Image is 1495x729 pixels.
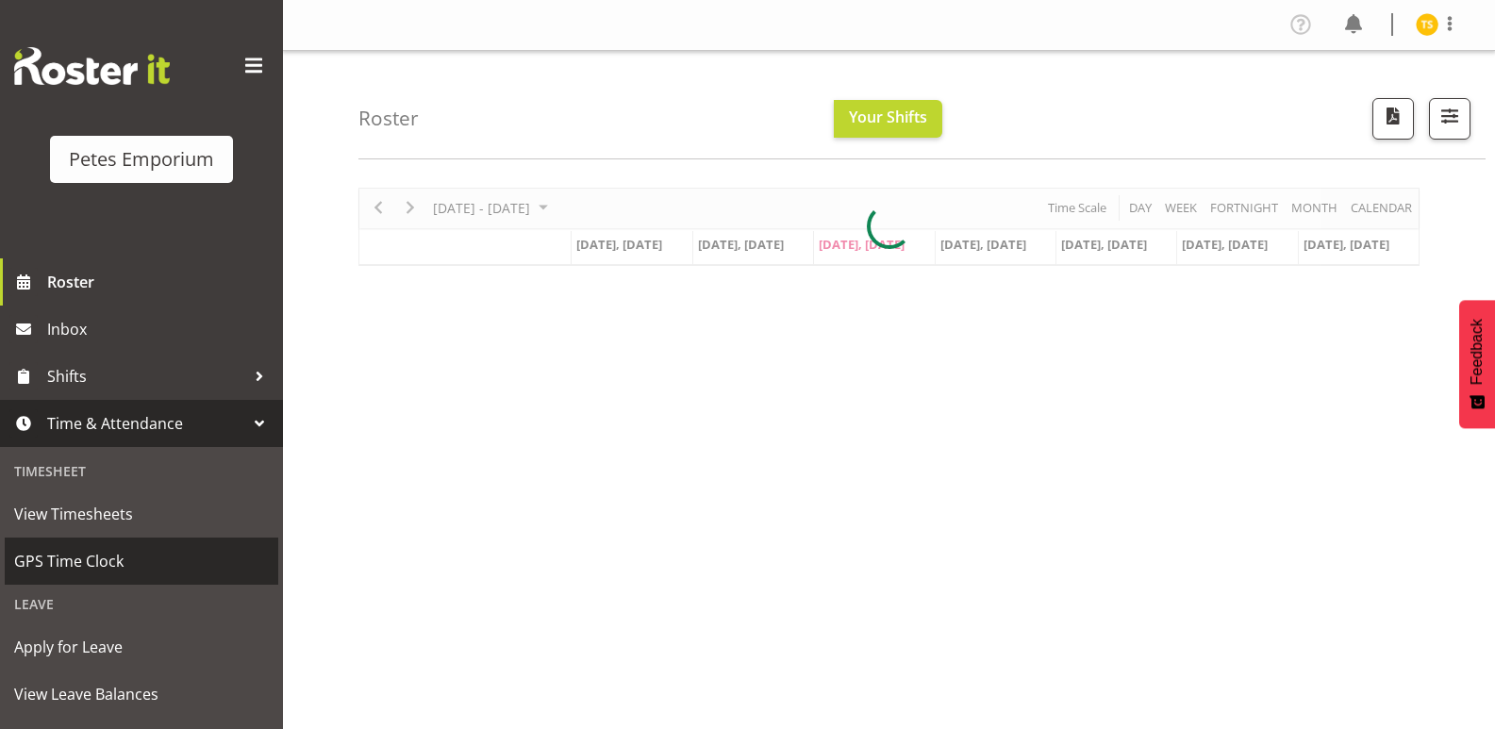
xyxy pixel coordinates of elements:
[14,633,269,661] span: Apply for Leave
[1469,319,1486,385] span: Feedback
[14,47,170,85] img: Rosterit website logo
[5,538,278,585] a: GPS Time Clock
[1416,13,1438,36] img: tamara-straker11292.jpg
[358,108,419,129] h4: Roster
[1429,98,1470,140] button: Filter Shifts
[47,315,274,343] span: Inbox
[14,500,269,528] span: View Timesheets
[5,452,278,490] div: Timesheet
[14,547,269,575] span: GPS Time Clock
[69,145,214,174] div: Petes Emporium
[849,107,927,127] span: Your Shifts
[47,362,245,390] span: Shifts
[1372,98,1414,140] button: Download a PDF of the roster according to the set date range.
[5,623,278,671] a: Apply for Leave
[47,409,245,438] span: Time & Attendance
[14,680,269,708] span: View Leave Balances
[1459,300,1495,428] button: Feedback - Show survey
[5,671,278,718] a: View Leave Balances
[5,585,278,623] div: Leave
[834,100,942,138] button: Your Shifts
[5,490,278,538] a: View Timesheets
[47,268,274,296] span: Roster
